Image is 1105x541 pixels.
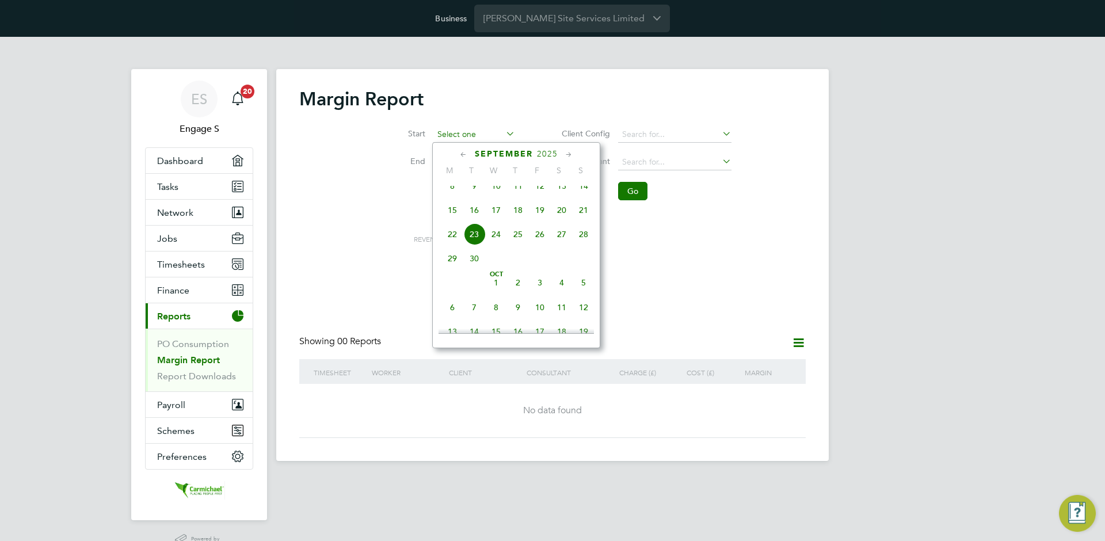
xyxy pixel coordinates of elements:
span: 15 [441,199,463,221]
button: Finance [146,277,253,303]
span: Network [157,207,193,218]
div: - [373,280,493,307]
span: September [475,149,533,159]
button: Timesheets [146,252,253,277]
span: T [460,165,482,176]
div: No data found [311,405,794,417]
h2: Margin Report [299,87,806,111]
div: Client [446,359,523,386]
span: Tasks [157,181,178,192]
span: 14 [463,321,485,342]
span: Payroll [157,399,185,410]
span: 16 [463,199,485,221]
span: 19 [573,321,595,342]
a: 20 [226,81,249,117]
span: 10 [529,296,551,318]
span: 13 [441,321,463,342]
span: S [548,165,570,176]
span: ES [191,92,207,106]
button: Engage Resource Center [1059,495,1096,532]
span: 2025 [537,149,558,159]
div: Margin (£) [373,271,493,280]
span: 20 [551,199,573,221]
span: Engage S [145,122,253,136]
span: 22 [441,223,463,245]
a: Tasks [146,174,253,199]
span: 3 [529,272,551,294]
label: Business [435,13,467,24]
button: Preferences [146,444,253,469]
span: 9 [463,175,485,197]
div: Consultant [524,359,601,386]
span: 18 [507,199,529,221]
button: Reports [146,303,253,329]
span: 1 [485,272,507,294]
span: 30 [463,247,485,269]
a: Margin Report [157,355,220,365]
span: 7 [463,296,485,318]
span: S [570,165,592,176]
span: W [482,165,504,176]
span: Schemes [157,425,195,436]
div: Timesheet [311,359,369,386]
span: Oct [485,272,507,277]
span: 24 [485,223,507,245]
div: - [373,244,453,271]
label: Start [374,128,425,139]
span: 2 [507,272,529,294]
span: 21 [573,199,595,221]
span: Reports [157,311,190,322]
span: 23 [463,223,485,245]
input: Select one [433,127,515,143]
input: Search for... [618,127,731,143]
div: Reports [146,329,253,391]
span: 19 [529,199,551,221]
span: 10 [485,175,507,197]
span: 6 [441,296,463,318]
div: Cost (£) [659,359,717,386]
div: Worker [369,359,446,386]
label: End [374,156,425,166]
span: 11 [551,296,573,318]
a: ESEngage S [145,81,253,136]
span: Timesheets [157,259,205,270]
span: 15 [485,321,507,342]
span: 8 [485,296,507,318]
span: 8 [441,175,463,197]
label: Client Config [544,128,610,139]
span: 12 [529,175,551,197]
span: Finance [157,285,189,296]
div: Charge (£) [601,359,659,386]
span: 00 Reports [337,336,381,347]
img: carmichael-logo-retina.png [173,481,225,500]
a: Dashboard [146,148,253,173]
span: 20 [241,85,254,98]
span: Dashboard [157,155,203,166]
div: Showing [299,336,383,348]
a: Go to home page [145,481,253,500]
span: 13 [551,175,573,197]
span: 18 [551,321,573,342]
span: 26 [529,223,551,245]
span: 29 [441,247,463,269]
span: 4 [551,272,573,294]
button: Schemes [146,418,253,443]
span: 27 [551,223,573,245]
div: Margin [717,359,775,386]
span: 11 [507,175,529,197]
button: Payroll [146,392,253,417]
span: 12 [573,296,595,318]
span: T [504,165,526,176]
span: 28 [573,223,595,245]
span: 17 [485,199,507,221]
span: 25 [507,223,529,245]
span: 9 [507,296,529,318]
span: 14 [573,175,595,197]
span: 16 [507,321,529,342]
span: 5 [573,272,595,294]
button: Network [146,200,253,225]
button: Go [618,182,647,200]
span: 17 [529,321,551,342]
span: Preferences [157,451,207,462]
input: Search for... [618,154,731,170]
